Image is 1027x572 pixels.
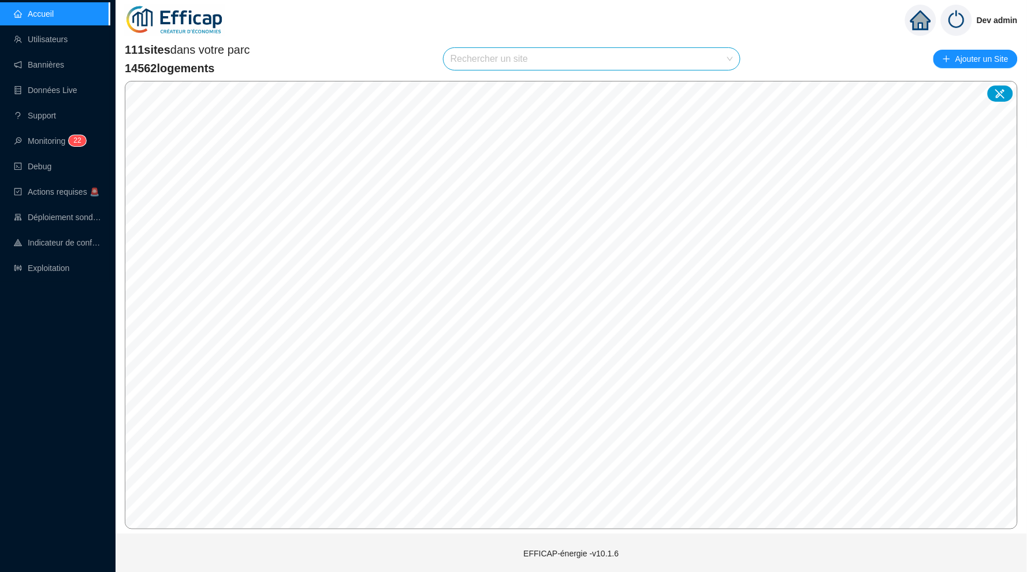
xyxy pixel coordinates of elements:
[14,263,69,273] a: slidersExploitation
[14,86,77,95] a: databaseDonnées Live
[943,55,951,63] span: plus
[910,10,931,31] span: home
[73,136,77,144] span: 2
[14,238,102,247] a: heat-mapIndicateur de confort
[14,60,64,69] a: notificationBannières
[14,162,51,171] a: codeDebug
[77,136,81,144] span: 2
[14,9,54,18] a: homeAccueil
[977,2,1018,39] span: Dev admin
[125,60,250,76] span: 14562 logements
[28,187,99,196] span: Actions requises 🚨
[933,50,1018,68] button: Ajouter un Site
[941,5,972,36] img: power
[14,35,68,44] a: teamUtilisateurs
[14,188,22,196] span: check-square
[69,135,85,146] sup: 22
[955,51,1009,67] span: Ajouter un Site
[14,213,102,222] a: clusterDéploiement sondes
[14,136,83,146] a: monitorMonitoring22
[14,111,56,120] a: questionSupport
[524,549,619,558] span: EFFICAP-énergie - v10.1.6
[125,81,1017,529] canvas: Map
[125,43,170,56] span: 111 sites
[125,42,250,58] span: dans votre parc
